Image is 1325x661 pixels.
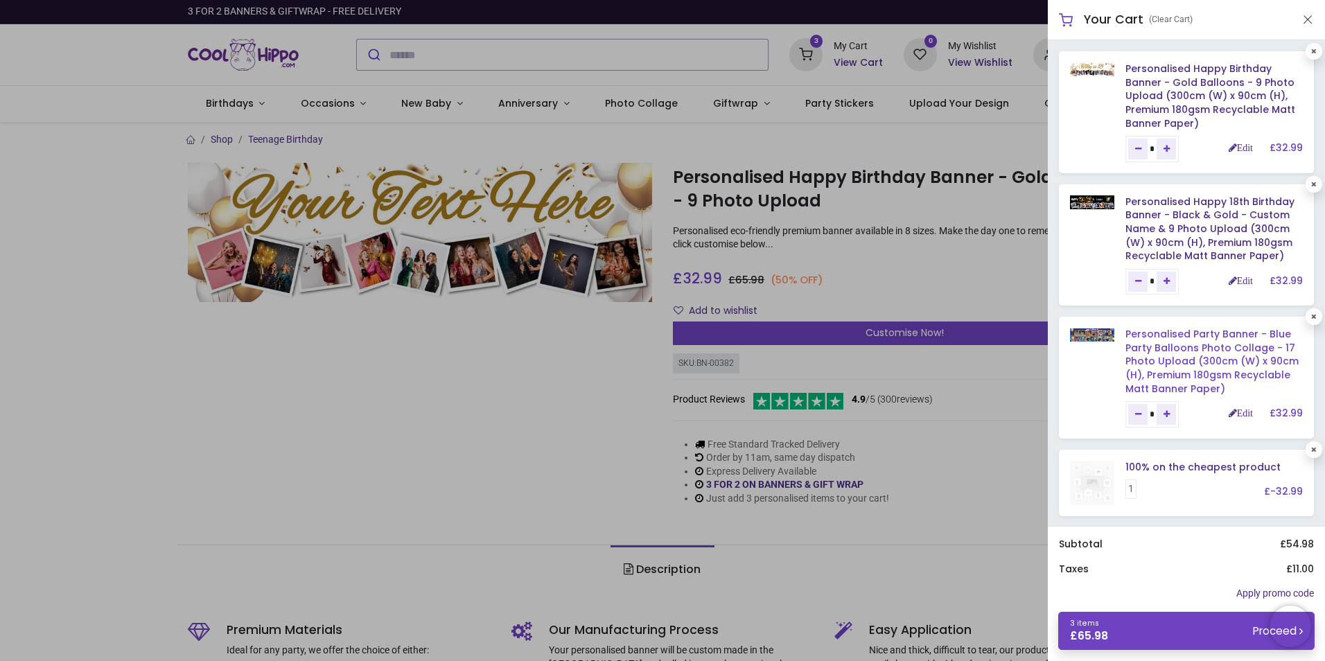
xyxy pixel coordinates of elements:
[1276,274,1303,288] span: 32.99
[1070,628,1108,644] span: £
[1270,606,1311,647] iframe: Brevo live chat
[1276,141,1303,155] span: 32.99
[1084,11,1143,28] h5: Your Cart
[1229,276,1253,285] a: Edit
[1070,195,1114,209] img: +Uge+NAAAABklEQVQDAMKOAxsgxeFGAAAAAElFTkSuQmCC
[1058,612,1315,650] a: 3 items £65.98 Proceed
[1059,563,1089,576] h6: Taxes
[1301,11,1314,28] button: Close
[1270,274,1303,288] h6: £
[1125,327,1299,395] a: Personalised Party Banner - Blue Party Balloons Photo Collage - 17 Photo Upload (300cm (W) x 90cm...
[1128,404,1148,425] a: Remove one
[1157,139,1176,159] a: Add one
[1070,63,1114,76] img: AAAABklEQVQDAGdCpUGxJsTQAAAAAElFTkSuQmCC
[1280,538,1314,552] h6: £
[1157,404,1176,425] a: Add one
[1125,195,1295,263] a: Personalised Happy 18th Birthday Banner - Black & Gold - Custom Name & 9 Photo Upload (300cm (W) ...
[1229,408,1253,418] a: Edit
[1292,562,1314,576] span: 11.00
[1070,328,1114,342] img: 8A4DHBAAAABklEQVQDAK+TijXL4NB2AAAAAElFTkSuQmCC
[1128,139,1148,159] a: Remove one
[1270,407,1303,421] h6: £
[1125,62,1295,130] a: Personalised Happy Birthday Banner - Gold Balloons - 9 Photo Upload (300cm (W) x 90cm (H), Premiu...
[1149,14,1193,26] a: (Clear Cart)
[1070,461,1114,505] img: 100% on the cheapest product
[1270,141,1303,155] h6: £
[1128,482,1134,496] span: 1
[1286,537,1314,551] span: 54.98
[1157,272,1176,292] a: Add one
[1236,587,1314,601] a: Apply promo code
[1078,628,1108,643] span: 65.98
[1070,618,1099,628] span: 3 items
[1125,460,1281,474] a: 100% on the cheapest product
[1286,563,1314,576] h6: £
[1229,143,1253,152] a: Edit
[1253,624,1303,638] small: Proceed
[1270,484,1303,498] span: -﻿32.99
[1276,406,1303,420] span: 32.99
[1059,538,1103,552] h6: Subtotal
[1128,272,1148,292] a: Remove one
[1264,485,1303,499] h6: £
